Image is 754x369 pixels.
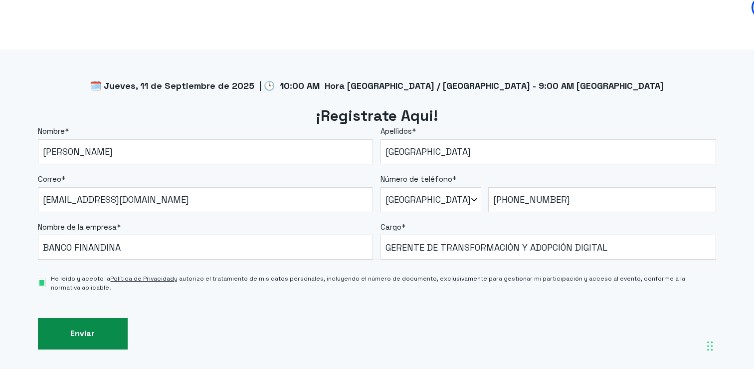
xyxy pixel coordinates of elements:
span: He leído y acepto la y autorizo el tratamiento de mis datos personales, incluyendo el número de d... [51,274,716,292]
span: Correo [38,174,61,184]
span: Apellidos [380,126,412,136]
iframe: Chat Widget [574,229,754,369]
input: Enviar [38,318,128,350]
a: Política de Privacidad [110,275,174,283]
div: Arrastrar [707,331,713,361]
span: Nombre [38,126,65,136]
span: Nombre de la empresa [38,222,117,232]
h2: ¡Registrate Aqui! [38,106,717,126]
span: Cargo [380,222,401,232]
div: Widget de chat [574,229,754,369]
input: He leído y acepto laPolítica de Privacidady autorizo el tratamiento de mis datos personales, incl... [38,279,46,287]
span: 🗓️ Jueves, 11 de Septiembre de 2025 | 🕒 10:00 AM Hora [GEOGRAPHIC_DATA] / [GEOGRAPHIC_DATA] - 9:0... [90,80,664,91]
span: Número de teléfono [380,174,452,184]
